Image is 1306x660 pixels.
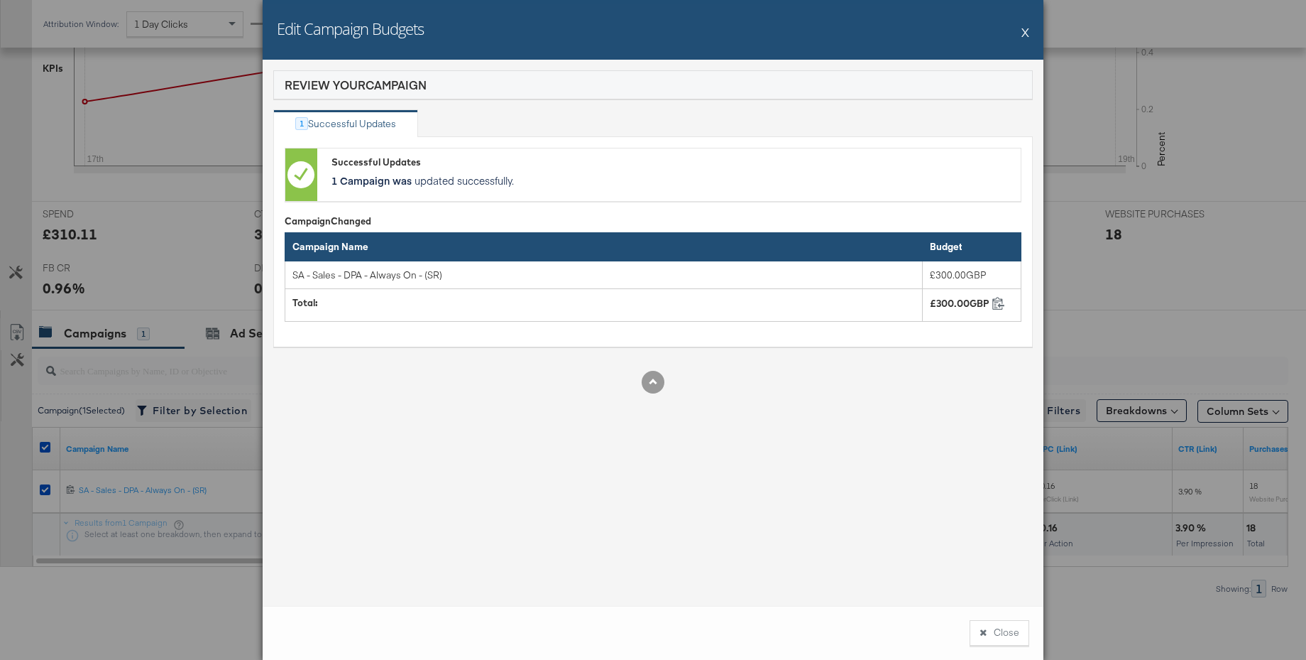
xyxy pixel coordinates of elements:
div: Campaign Changed [285,215,1021,228]
div: Total: [292,296,915,310]
h2: Edit Campaign Budgets [277,18,424,39]
div: 1 [295,117,308,130]
div: Successful Updates [308,117,396,131]
td: £300.00GBP [922,261,1021,289]
th: Budget [922,233,1021,261]
button: Close [970,620,1029,646]
div: Review Your Campaign [285,77,427,93]
th: Campaign Name [285,233,923,261]
p: updated successfully. [331,173,1014,188]
button: X [1021,18,1029,46]
div: SA - Sales - DPA - Always On - (SR) [292,269,860,282]
strong: 1 Campaign was [331,173,412,188]
div: Successful Updates [331,156,1014,169]
div: £300.00GBP [930,297,989,310]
